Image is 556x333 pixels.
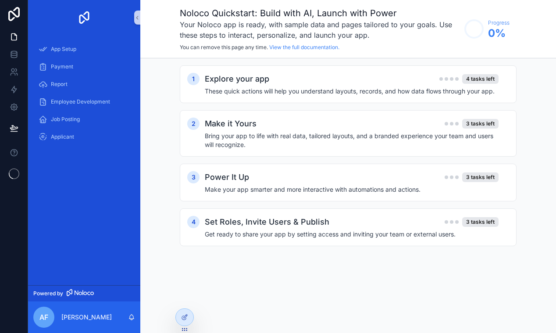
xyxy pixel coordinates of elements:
h1: Noloco Quickstart: Build with AI, Launch with Power [180,7,460,19]
span: Report [51,81,68,88]
span: AF [39,312,48,322]
a: Powered by [28,285,140,301]
span: You can remove this page any time. [180,44,268,50]
p: [PERSON_NAME] [61,313,112,322]
span: Job Posting [51,116,80,123]
a: Payment [33,59,135,75]
span: 0 % [488,26,510,40]
span: Applicant [51,133,74,140]
span: Powered by [33,290,63,297]
div: scrollable content [28,35,140,156]
span: Progress [488,19,510,26]
img: App logo [77,11,91,25]
span: App Setup [51,46,76,53]
a: View the full documentation. [269,44,339,50]
a: Applicant [33,129,135,145]
a: Report [33,76,135,92]
a: Job Posting [33,111,135,127]
a: Employee Development [33,94,135,110]
h3: Your Noloco app is ready, with sample data and pages tailored to your goals. Use these steps to i... [180,19,460,40]
span: Employee Development [51,98,110,105]
span: Payment [51,63,73,70]
a: App Setup [33,41,135,57]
